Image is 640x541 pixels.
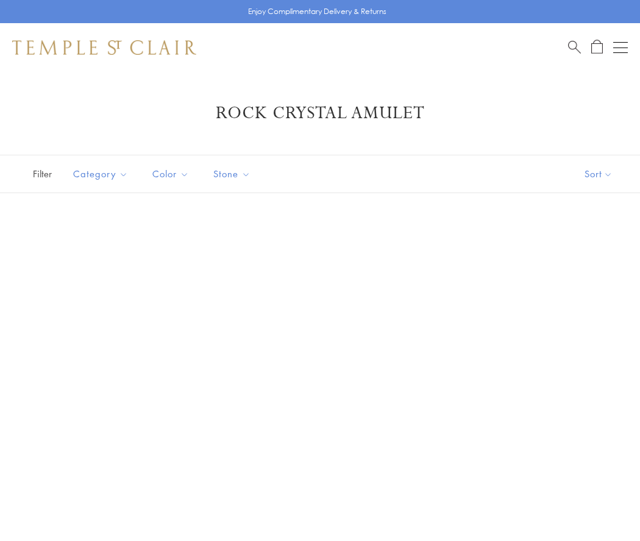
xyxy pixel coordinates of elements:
[12,40,196,55] img: Temple St. Clair
[67,166,137,182] span: Category
[143,160,198,188] button: Color
[248,5,386,18] p: Enjoy Complimentary Delivery & Returns
[557,155,640,193] button: Show sort by
[30,102,610,124] h1: Rock Crystal Amulet
[64,160,137,188] button: Category
[207,166,260,182] span: Stone
[591,40,603,55] a: Open Shopping Bag
[204,160,260,188] button: Stone
[613,40,628,55] button: Open navigation
[146,166,198,182] span: Color
[568,40,581,55] a: Search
